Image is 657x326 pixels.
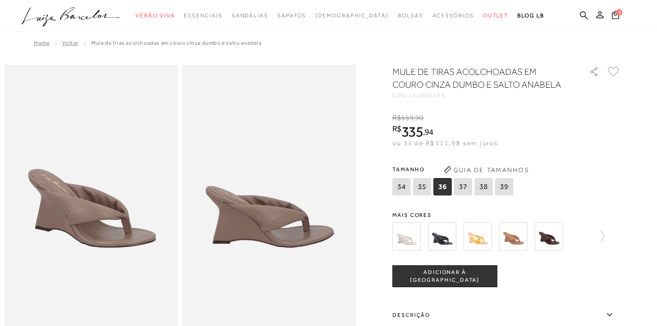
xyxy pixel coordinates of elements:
[5,65,178,326] img: image
[277,7,306,24] a: noSubCategoriesText
[535,222,563,251] img: MULE DE TIRAS ACOLCHOADAS EM COURO CAFÉ E SALTO ANABELA
[62,40,78,46] a: Voltar
[393,268,497,284] span: ADICIONAR À [GEOGRAPHIC_DATA]
[392,163,516,176] span: Tamanho
[91,40,261,46] span: MULE DE TIRAS ACOLCHOADAS EM COURO CINZA DUMBO E SALTO ANABELA
[414,114,424,122] i: ,
[413,178,431,195] span: 35
[398,7,423,24] a: noSubCategoriesText
[454,178,472,195] span: 37
[433,7,474,24] a: noSubCategoriesText
[392,178,411,195] span: 34
[277,12,306,19] span: Sapatos
[495,178,513,195] span: 39
[517,12,544,19] span: BLOG LB
[433,12,474,19] span: Acessórios
[425,127,433,137] span: 94
[464,222,492,251] img: MULE DE DEDO ANABELA EM METALIZADO DOURADO
[34,40,49,46] a: Home
[315,12,389,19] span: [DEMOGRAPHIC_DATA]
[616,9,622,16] span: 0
[398,12,423,19] span: Bolsas
[401,114,413,122] span: 559
[517,7,544,24] a: BLOG LB
[499,222,527,251] img: MULE DE TIRAS ACOLCHOADAS EM COURO BEGE BLUSH E SALTO ANABELA
[392,265,497,287] button: ADICIONAR À [GEOGRAPHIC_DATA]
[392,93,575,98] div: CÓD:
[433,178,452,195] span: 36
[182,65,356,326] img: image
[392,65,563,91] h1: MULE DE TIRAS ACOLCHOADAS EM COURO CINZA DUMBO E SALTO ANABELA
[409,92,445,99] span: 134000195
[184,7,222,24] a: noSubCategoriesText
[401,123,423,140] span: 335
[441,163,532,177] button: Guia de Tamanhos
[392,212,620,218] span: Mais cores
[392,114,401,122] i: R$
[232,12,268,19] span: Sandálias
[423,128,433,136] i: ,
[609,10,622,22] button: 0
[136,12,175,19] span: Verão Viva
[483,7,509,24] a: noSubCategoriesText
[184,12,222,19] span: Essenciais
[483,12,509,19] span: Outlet
[136,7,175,24] a: noSubCategoriesText
[392,222,421,251] img: MULE DE DEDO ANABELA EM COURO OFF WHITE
[392,139,498,147] span: ou 3x de R$111,98 sem juros
[315,7,389,24] a: noSubCategoriesText
[415,114,423,122] span: 90
[428,222,456,251] img: MULE DE DEDO ANABELA EM COURO PRETO
[392,125,401,133] i: R$
[474,178,493,195] span: 38
[232,7,268,24] a: noSubCategoriesText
